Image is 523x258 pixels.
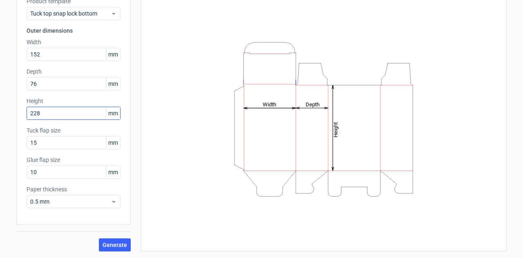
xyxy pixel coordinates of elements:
tspan: Height [333,122,339,137]
span: mm [106,107,120,119]
button: Generate [99,238,131,251]
span: mm [106,78,120,90]
span: mm [106,48,120,61]
h3: Outer dimensions [27,27,121,35]
span: 0.5 mm [30,197,111,206]
label: Tuck flap size [27,126,121,135]
span: Generate [103,242,127,248]
span: Tuck top snap lock bottom [30,9,111,18]
label: Height [27,97,121,105]
label: Depth [27,67,121,76]
label: Glue flap size [27,156,121,164]
label: Width [27,38,121,46]
label: Paper thickness [27,185,121,193]
span: mm [106,166,120,178]
span: mm [106,137,120,149]
tspan: Width [263,101,276,107]
tspan: Depth [306,101,320,107]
